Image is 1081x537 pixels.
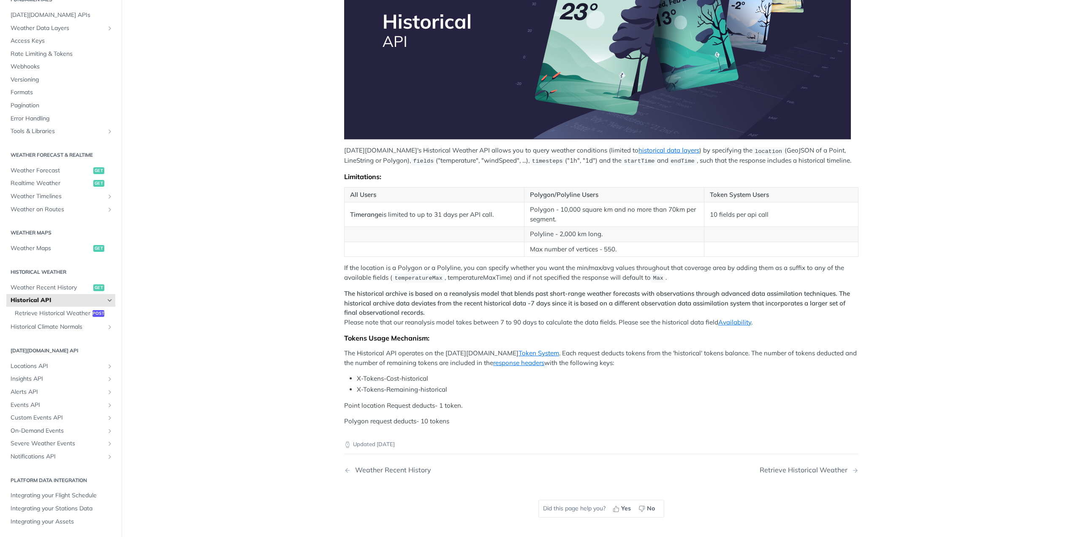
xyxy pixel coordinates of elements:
a: Weather on RoutesShow subpages for Weather on Routes [6,203,115,216]
div: Did this page help you? [538,500,664,518]
span: [DATE][DOMAIN_NAME] APIs [11,11,113,19]
span: No [647,504,655,513]
span: Error Handling [11,114,113,123]
p: If the location is a Polygon or a Polyline, you can specify whether you want the min/max/avg valu... [344,263,858,283]
span: Weather on Routes [11,205,104,214]
span: location [755,148,782,154]
span: Historical API [11,296,104,305]
span: Pagination [11,101,113,110]
span: Max [653,275,663,281]
button: Show subpages for Insights API [106,376,113,382]
span: Weather Maps [11,244,91,253]
a: Notifications APIShow subpages for Notifications API [6,450,115,463]
a: Integrating your Flight Schedule [6,489,115,502]
a: response headers [493,359,544,367]
a: Formats [6,86,115,99]
a: Realtime Weatherget [6,177,115,190]
a: Previous Page: Weather Recent History [344,466,565,474]
nav: Pagination Controls [344,458,858,482]
td: Polyline - 2,000 km long. [524,227,704,242]
th: Polygon/Polyline Users [524,187,704,202]
a: Access Keys [6,35,115,47]
a: Error Handling [6,112,115,125]
a: Integrating your Assets [6,515,115,528]
span: Weather Forecast [11,166,91,175]
p: Please note that our reanalysis model takes between 7 to 90 days to calculate the data fields. Pl... [344,289,858,327]
span: Integrating your Stations Data [11,504,113,513]
p: Polygon request deducts- 10 tokens [344,417,858,426]
a: Weather TimelinesShow subpages for Weather Timelines [6,190,115,203]
li: X-Tokens-Remaining-historical [357,385,858,395]
th: All Users [345,187,524,202]
button: Show subpages for Notifications API [106,453,113,460]
p: The Historical API operates on the [DATE][DOMAIN_NAME] . Each request deducts tokens from the 'hi... [344,349,858,368]
button: Show subpages for Weather on Routes [106,206,113,213]
a: Next Page: Retrieve Historical Weather [760,466,858,474]
button: Show subpages for Weather Timelines [106,193,113,200]
p: [DATE][DOMAIN_NAME]'s Historical Weather API allows you to query weather conditions (limited to )... [344,146,858,166]
div: Weather Recent History [351,466,431,474]
span: temperatureMax [394,275,442,281]
strong: Timerange [350,210,382,218]
span: Historical Climate Normals [11,323,104,331]
span: startTime [624,158,655,164]
a: Alerts APIShow subpages for Alerts API [6,386,115,398]
li: X-Tokens-Cost-historical [357,374,858,384]
td: is limited to up to 31 days per API call. [345,202,524,227]
a: Custom Events APIShow subpages for Custom Events API [6,412,115,424]
span: Integrating your Flight Schedule [11,491,113,500]
button: Yes [610,502,636,515]
span: Weather Data Layers [11,24,104,33]
span: fields [413,158,434,164]
a: Insights APIShow subpages for Insights API [6,373,115,385]
td: Max number of vertices - 550. [524,242,704,257]
p: Point location Request deducts- 1 token. [344,401,858,411]
a: Weather Forecastget [6,164,115,177]
a: Rate Limiting & Tokens [6,48,115,60]
span: get [93,180,104,187]
div: Retrieve Historical Weather [760,466,852,474]
button: Show subpages for Alerts API [106,389,113,395]
a: Severe Weather EventsShow subpages for Severe Weather Events [6,437,115,450]
span: On-Demand Events [11,427,104,435]
span: Rate Limiting & Tokens [11,50,113,58]
div: Limitations: [344,172,858,181]
span: Access Keys [11,37,113,45]
span: Alerts API [11,388,104,396]
span: get [93,245,104,252]
span: post [92,310,104,317]
button: Show subpages for Severe Weather Events [106,440,113,447]
span: Tools & Libraries [11,127,104,136]
strong: The historical archive is based on a reanalysis model that blends past short-range weather foreca... [344,289,850,316]
span: Webhooks [11,63,113,71]
a: Locations APIShow subpages for Locations API [6,360,115,373]
span: Weather Recent History [11,283,91,292]
a: Weather Recent Historyget [6,281,115,294]
a: Events APIShow subpages for Events API [6,399,115,412]
a: Pagination [6,99,115,112]
a: On-Demand EventsShow subpages for On-Demand Events [6,425,115,437]
button: Show subpages for Historical Climate Normals [106,324,113,330]
a: Weather Data LayersShow subpages for Weather Data Layers [6,22,115,35]
h2: Weather Forecast & realtime [6,151,115,159]
span: Realtime Weather [11,179,91,188]
a: Versioning [6,74,115,86]
a: Retrieve Historical Weatherpost [11,307,115,320]
button: Show subpages for Events API [106,402,113,409]
h2: Historical Weather [6,268,115,276]
span: Custom Events API [11,414,104,422]
span: Notifications API [11,452,104,461]
a: historical data layers [638,146,699,154]
span: Retrieve Historical Weather [15,309,90,318]
span: timesteps [532,158,563,164]
span: Yes [621,504,631,513]
button: No [636,502,660,515]
span: Insights API [11,375,104,383]
a: Weather Mapsget [6,242,115,255]
button: Hide subpages for Historical API [106,297,113,304]
span: Locations API [11,362,104,371]
button: Show subpages for On-Demand Events [106,428,113,434]
a: Availability [718,318,751,326]
span: Events API [11,401,104,409]
span: Integrating your Assets [11,518,113,526]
